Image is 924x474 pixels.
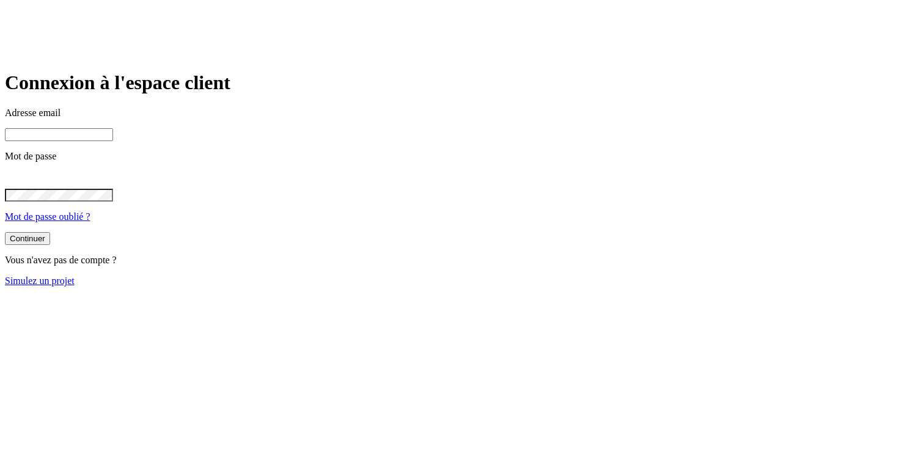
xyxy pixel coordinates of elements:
[5,71,919,94] h1: Connexion à l'espace client
[5,211,90,222] a: Mot de passe oublié ?
[5,108,919,119] p: Adresse email
[5,232,50,245] button: Continuer
[5,151,919,162] p: Mot de passe
[5,255,919,266] p: Vous n'avez pas de compte ?
[5,275,75,286] a: Simulez un projet
[10,234,45,243] div: Continuer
